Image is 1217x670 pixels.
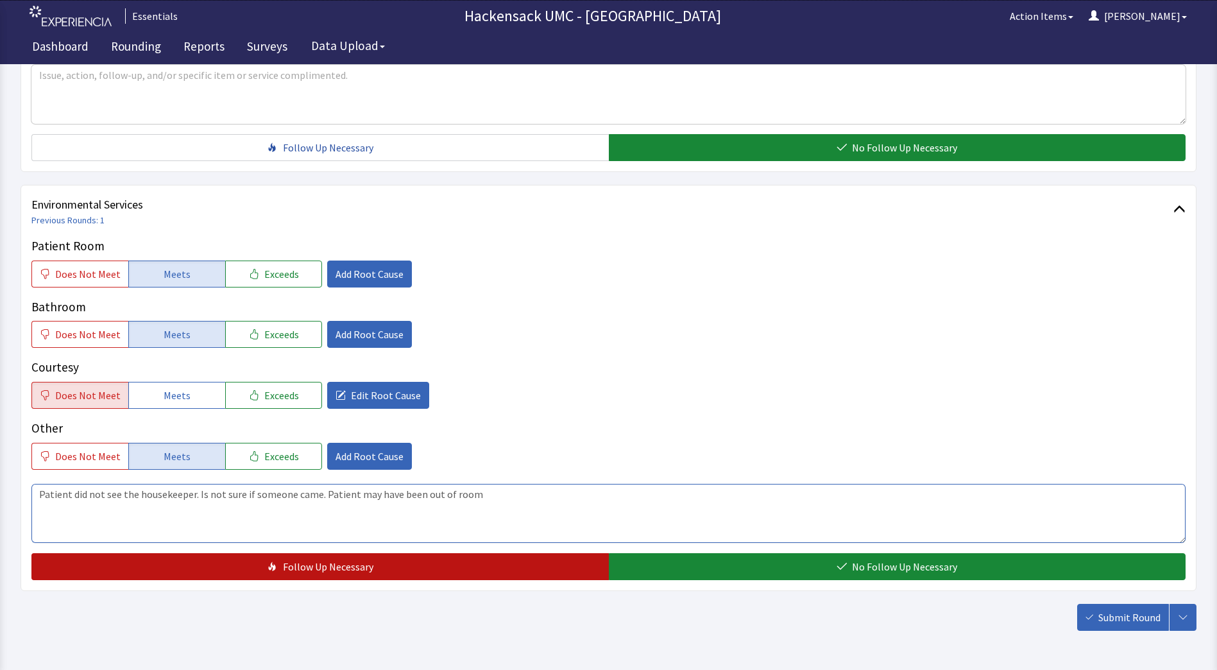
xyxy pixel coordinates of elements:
span: Meets [164,388,191,403]
span: Environmental Services [31,196,1173,214]
button: Exceeds [225,382,322,409]
span: No Follow Up Necessary [852,140,957,155]
button: Meets [128,443,225,470]
span: Exceeds [264,266,299,282]
span: Add Root Cause [336,449,404,464]
button: Meets [128,382,225,409]
span: Submit Round [1098,610,1161,625]
span: Does Not Meet [55,388,121,403]
button: Does Not Meet [31,321,128,348]
span: No Follow Up Necessary [852,559,957,574]
span: Meets [164,449,191,464]
button: Add Root Cause [327,443,412,470]
p: Patient Room [31,237,1186,255]
button: Meets [128,321,225,348]
span: Edit Root Cause [351,388,421,403]
button: Submit Round [1077,604,1169,631]
button: Edit Root Cause [327,382,429,409]
button: Action Items [1002,3,1081,29]
span: Exceeds [264,449,299,464]
div: Essentials [125,8,178,24]
button: Add Root Cause [327,261,412,288]
a: Dashboard [22,32,98,64]
img: experiencia_logo.png [30,6,112,27]
span: Meets [164,266,191,282]
span: Add Root Cause [336,266,404,282]
button: Exceeds [225,321,322,348]
button: Follow Up Necessary [31,553,609,580]
span: Does Not Meet [55,327,121,342]
p: Other [31,419,1186,438]
a: Rounding [101,32,171,64]
button: Does Not Meet [31,443,128,470]
button: No Follow Up Necessary [609,553,1186,580]
span: Does Not Meet [55,266,121,282]
a: Surveys [237,32,297,64]
span: Follow Up Necessary [283,559,373,574]
button: Exceeds [225,443,322,470]
span: Exceeds [264,388,299,403]
p: Courtesy [31,358,1186,377]
button: Add Root Cause [327,321,412,348]
span: Follow Up Necessary [283,140,373,155]
a: Previous Rounds: 1 [31,214,105,226]
span: Exceeds [264,327,299,342]
button: Data Upload [303,34,393,58]
a: Reports [174,32,234,64]
button: Does Not Meet [31,261,128,288]
button: Meets [128,261,225,288]
button: Exceeds [225,261,322,288]
button: No Follow Up Necessary [609,134,1186,161]
span: Meets [164,327,191,342]
button: Does Not Meet [31,382,128,409]
p: Bathroom [31,298,1186,316]
span: Does Not Meet [55,449,121,464]
button: Follow Up Necessary [31,134,609,161]
span: Add Root Cause [336,327,404,342]
p: Hackensack UMC - [GEOGRAPHIC_DATA] [183,6,1002,26]
button: [PERSON_NAME] [1081,3,1195,29]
